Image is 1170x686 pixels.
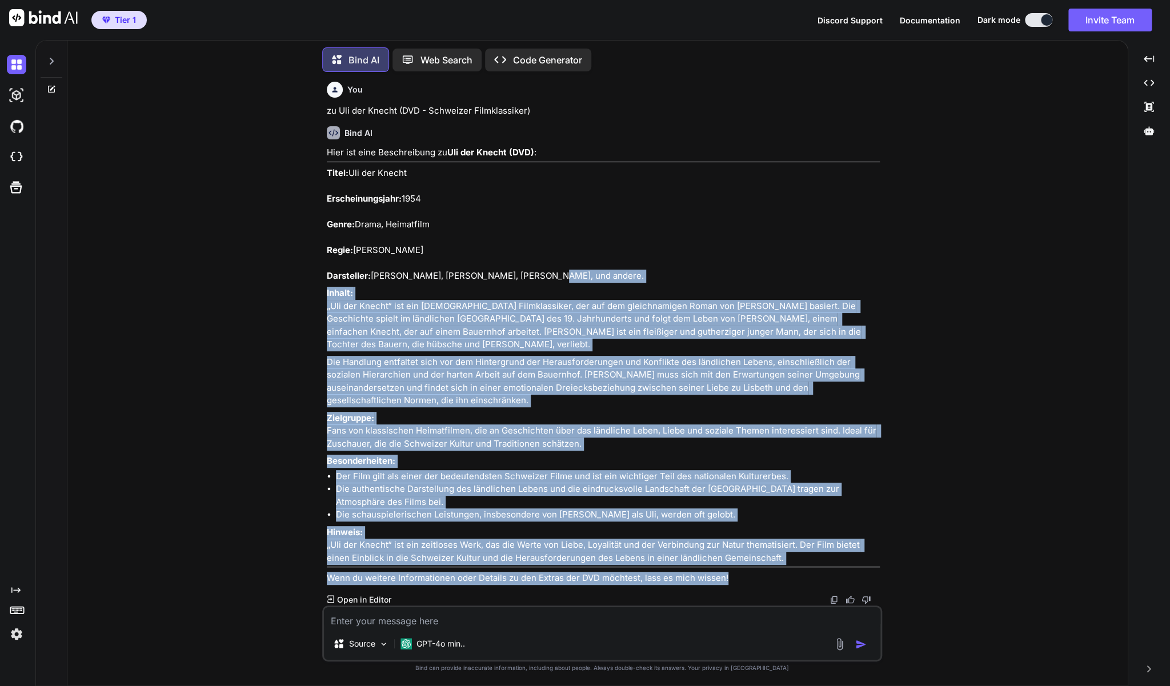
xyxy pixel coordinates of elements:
[830,595,839,604] img: copy
[91,11,147,29] button: premiumTier 1
[1068,9,1152,31] button: Invite Team
[327,167,880,283] p: Uli der Knecht 1954 Drama, Heimatfilm [PERSON_NAME] [PERSON_NAME], [PERSON_NAME], [PERSON_NAME], ...
[7,86,26,105] img: darkAi-studio
[327,412,374,423] strong: Zielgruppe:
[102,17,110,23] img: premium
[327,356,880,407] p: Die Handlung entfaltet sich vor dem Hintergrund der Herausforderungen und Konflikte des ländliche...
[327,270,371,281] strong: Darsteller:
[862,595,871,604] img: dislike
[416,638,465,649] p: GPT-4o min..
[7,624,26,644] img: settings
[447,147,534,158] strong: Uli der Knecht (DVD)
[348,53,379,67] p: Bind AI
[7,55,26,74] img: darkChat
[977,14,1020,26] span: Dark mode
[855,639,867,650] img: icon
[347,84,363,95] h6: You
[327,572,880,585] p: Wenn du weitere Informationen oder Details zu den Extras der DVD möchtest, lass es mich wissen!
[327,455,395,466] strong: Besonderheiten:
[327,146,880,159] p: Hier ist eine Beschreibung zu :
[327,526,880,565] p: „Uli der Knecht“ ist ein zeitloses Werk, das die Werte von Liebe, Loyalität und der Verbindung zu...
[327,244,353,255] strong: Regie:
[846,595,855,604] img: like
[115,14,136,26] span: Tier 1
[327,527,363,537] strong: Hinweis:
[336,483,880,508] li: Die authentische Darstellung des ländlichen Lebens und die eindrucksvolle Landschaft der [GEOGRAP...
[349,638,375,649] p: Source
[327,287,353,298] strong: Inhalt:
[818,15,883,25] span: Discord Support
[420,53,472,67] p: Web Search
[344,127,372,139] h6: Bind AI
[9,9,78,26] img: Bind AI
[327,412,880,451] p: Fans von klassischen Heimatfilmen, die an Geschichten über das ländliche Leben, Liebe und soziale...
[327,167,348,178] strong: Titel:
[379,639,388,649] img: Pick Models
[336,594,391,605] p: Open in Editor
[7,117,26,136] img: githubDark
[327,193,402,204] strong: Erscheinungsjahr:
[322,664,882,672] p: Bind can provide inaccurate information, including about people. Always double-check its answers....
[833,637,846,651] img: attachment
[400,638,412,649] img: GPT-4o mini
[818,14,883,26] button: Discord Support
[327,287,880,351] p: „Uli der Knecht“ ist ein [DEMOGRAPHIC_DATA] Filmklassiker, der auf dem gleichnamigen Roman von [P...
[327,219,355,230] strong: Genre:
[336,470,880,483] li: Der Film gilt als einer der bedeutendsten Schweizer Filme und ist ein wichtiger Teil des national...
[327,105,880,118] p: zu Uli der Knecht (DVD - Schweizer Filmklassiker)
[900,14,960,26] button: Documentation
[900,15,960,25] span: Documentation
[7,147,26,167] img: cloudideIcon
[513,53,582,67] p: Code Generator
[336,508,880,521] li: Die schauspielerischen Leistungen, insbesondere von [PERSON_NAME] als Uli, werden oft gelobt.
